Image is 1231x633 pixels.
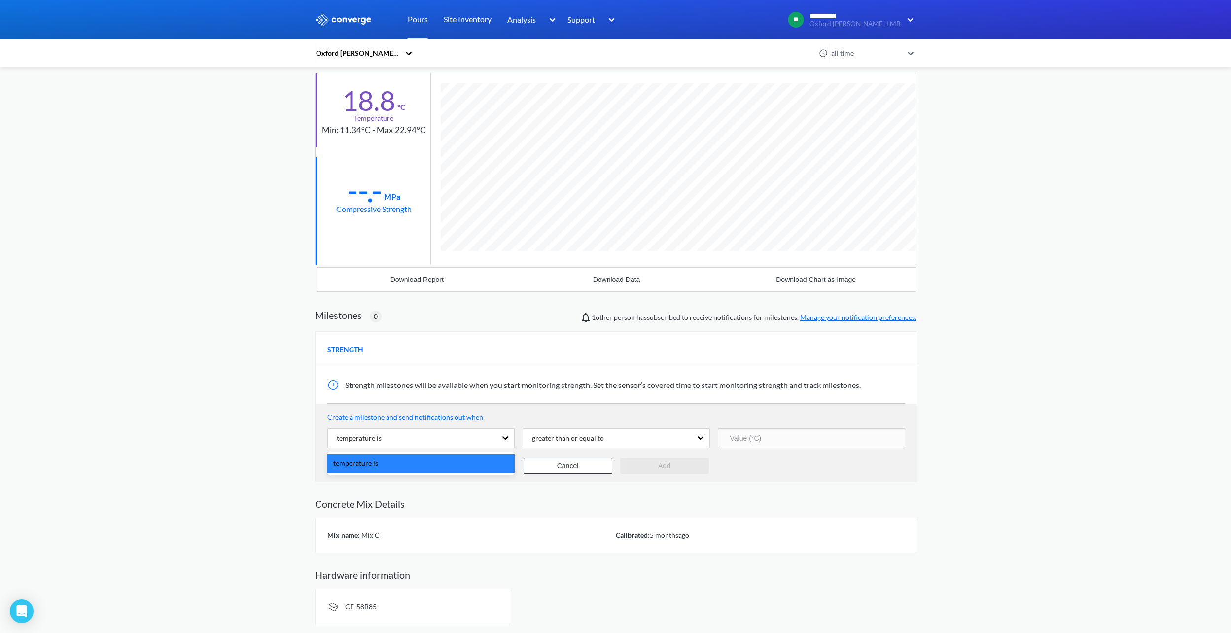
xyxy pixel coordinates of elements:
span: Support [567,13,595,26]
span: STRENGTH [327,344,363,355]
div: Open Intercom Messenger [10,599,34,623]
div: Min: 11.34°C - Max 22.94°C [322,124,426,137]
div: Temperature [354,113,393,124]
div: Download Chart as Image [776,276,856,283]
div: Compressive Strength [336,203,412,215]
button: Add [620,458,709,474]
input: Value (°C) [718,428,905,448]
span: person has subscribed to receive notifications for milestones. [592,312,916,323]
img: notifications-icon.svg [580,312,592,323]
button: Cancel [524,458,612,474]
div: temperature is [327,454,515,473]
div: temperature is [329,433,382,444]
span: CE-58B85 [345,602,377,611]
img: icon-clock.svg [819,49,828,58]
div: --.- [347,178,382,203]
span: Calibrated: [616,531,650,539]
span: Analysis [507,13,536,26]
h2: Hardware information [315,569,916,581]
img: downArrow.svg [602,14,618,26]
span: Mix name: [327,531,360,539]
a: Manage your notification preferences. [800,313,916,321]
button: Download Chart as Image [716,268,916,291]
div: Download Data [593,276,640,283]
span: Nathan Rogers [592,313,612,321]
div: 18.8 [342,88,395,113]
h2: Concrete Mix Details [315,498,916,510]
span: Oxford [PERSON_NAME] LMB [809,20,901,28]
div: greater than or equal to [524,433,604,444]
div: Oxford [PERSON_NAME] LMB [315,48,400,59]
img: downArrow.svg [901,14,916,26]
div: Download Report [390,276,444,283]
h2: Milestones [315,309,362,321]
span: Strength milestones will be available when you start monitoring strength. Set the sensor’s covere... [345,380,861,389]
span: Mix C [360,531,380,539]
button: Download Report [317,268,517,291]
img: logo_ewhite.svg [315,13,372,26]
div: all time [829,48,903,59]
span: 5 months ago [650,531,689,539]
img: signal-icon.svg [327,601,339,613]
span: 0 [374,311,378,322]
p: Create a milestone and send notifications out when [327,412,905,422]
img: downArrow.svg [542,14,558,26]
button: Download Data [517,268,716,291]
